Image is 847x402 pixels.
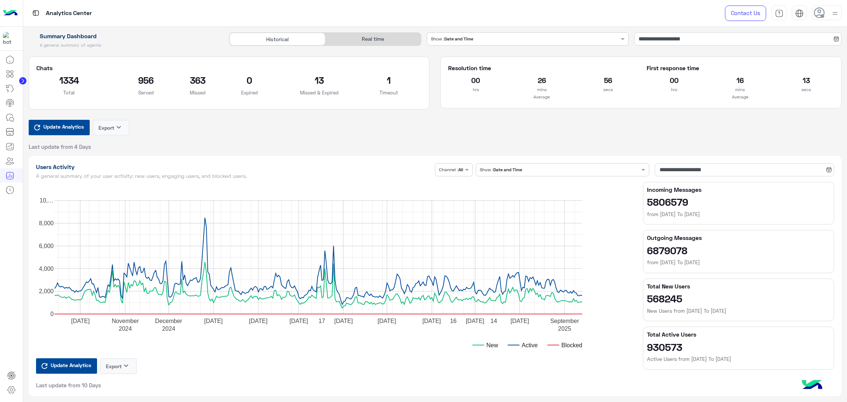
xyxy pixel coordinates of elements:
[36,173,432,179] h5: A general summary of your user activity: new users, engaging users, and blocked users.
[378,317,396,324] text: [DATE]
[448,93,635,101] p: Average
[450,317,457,324] text: 16
[229,33,325,46] div: Historical
[162,325,175,331] text: 2024
[217,89,282,96] p: Expired
[50,311,54,317] text: 0
[779,86,834,93] p: secs
[71,317,89,324] text: [DATE]
[113,74,179,86] h2: 956
[522,342,538,348] text: Active
[36,163,432,171] h1: Users Activity
[422,317,440,324] text: [DATE]
[580,86,636,93] p: secs
[46,8,92,18] p: Analytics Center
[31,8,40,18] img: tab
[3,6,18,21] img: Logo
[334,317,353,324] text: [DATE]
[647,259,830,266] h6: from [DATE] To [DATE]
[29,120,90,135] button: Update Analytics
[49,360,93,370] span: Update Analytics
[113,89,179,96] p: Served
[356,74,422,86] h2: 1
[119,325,132,331] text: 2024
[36,381,101,389] span: Last update from 10 Days
[493,167,522,172] b: Date and Time
[29,32,221,40] h1: Summary Dashboard
[217,74,282,86] h2: 0
[293,89,345,96] p: Missed & Expired
[36,358,97,374] button: Update Analytics
[114,123,123,132] i: keyboard_arrow_down
[458,167,463,172] b: All
[318,317,325,324] text: 17
[39,220,53,226] text: 8,000
[647,341,830,353] h2: 930573
[42,122,86,132] span: Update Analytics
[448,64,635,72] h5: Resolution time
[190,74,206,86] h2: 363
[647,244,830,256] h2: 6879078
[647,331,830,338] h5: Total Active Users
[3,32,16,45] img: 1403182699927242
[647,292,830,304] h2: 568245
[561,342,582,348] text: Blocked
[647,74,702,86] h2: 00
[510,317,529,324] text: [DATE]
[712,74,768,86] h2: 16
[712,86,768,93] p: mins
[122,361,131,370] i: keyboard_arrow_down
[647,93,834,101] p: Average
[93,120,129,136] button: Exportkeyboard_arrow_down
[647,283,830,290] h5: Total New Users
[486,342,498,348] text: New
[647,234,830,241] h5: Outgoing Messages
[550,317,579,324] text: September
[39,197,53,204] text: 10,…
[799,373,825,398] img: hulul-logo.png
[795,9,804,18] img: tab
[356,89,422,96] p: Timeout
[36,74,102,86] h2: 1334
[647,86,702,93] p: hrs
[36,89,102,96] p: Total
[580,74,636,86] h2: 56
[100,358,137,374] button: Exportkeyboard_arrow_down
[725,6,766,21] a: Contact Us
[190,89,206,96] p: Missed
[830,9,840,18] img: profile
[558,325,571,331] text: 2025
[448,86,503,93] p: hrs
[289,317,308,324] text: [DATE]
[647,186,830,193] h5: Incoming Messages
[779,74,834,86] h2: 13
[29,143,91,150] span: Last update from 4 Days
[514,74,569,86] h2: 26
[490,317,497,324] text: 14
[39,265,53,272] text: 4,000
[325,33,421,46] div: Real time
[39,288,53,294] text: 2,000
[293,74,345,86] h2: 13
[444,36,473,42] b: Date and Time
[647,64,834,72] h5: First response time
[111,317,139,324] text: November
[647,355,830,363] h6: Active Users from [DATE] To [DATE]
[249,317,267,324] text: [DATE]
[772,6,786,21] a: tab
[36,64,422,72] h5: Chats
[775,9,783,18] img: tab
[465,317,484,324] text: [DATE]
[647,211,830,218] h6: from [DATE] To [DATE]
[204,317,222,324] text: [DATE]
[155,317,182,324] text: December
[448,74,503,86] h2: 00
[36,182,630,358] svg: A chart.
[29,42,221,48] h5: A general summary of agents
[647,307,830,315] h6: New Users from [DATE] To [DATE]
[514,86,569,93] p: mins
[39,243,53,249] text: 6,000
[647,196,830,208] h2: 5806579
